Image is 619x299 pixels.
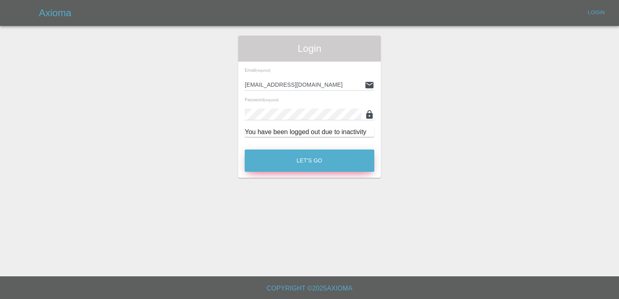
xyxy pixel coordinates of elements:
[245,149,374,172] button: Let's Go
[245,42,374,55] span: Login
[583,6,609,19] a: Login
[39,6,71,19] h5: Axioma
[264,98,279,102] small: (required)
[256,69,271,73] small: (required)
[6,283,613,294] h6: Copyright © 2025 Axioma
[245,127,374,137] div: You have been logged out due to inactivity
[245,68,271,73] span: Email
[245,97,279,102] span: Password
